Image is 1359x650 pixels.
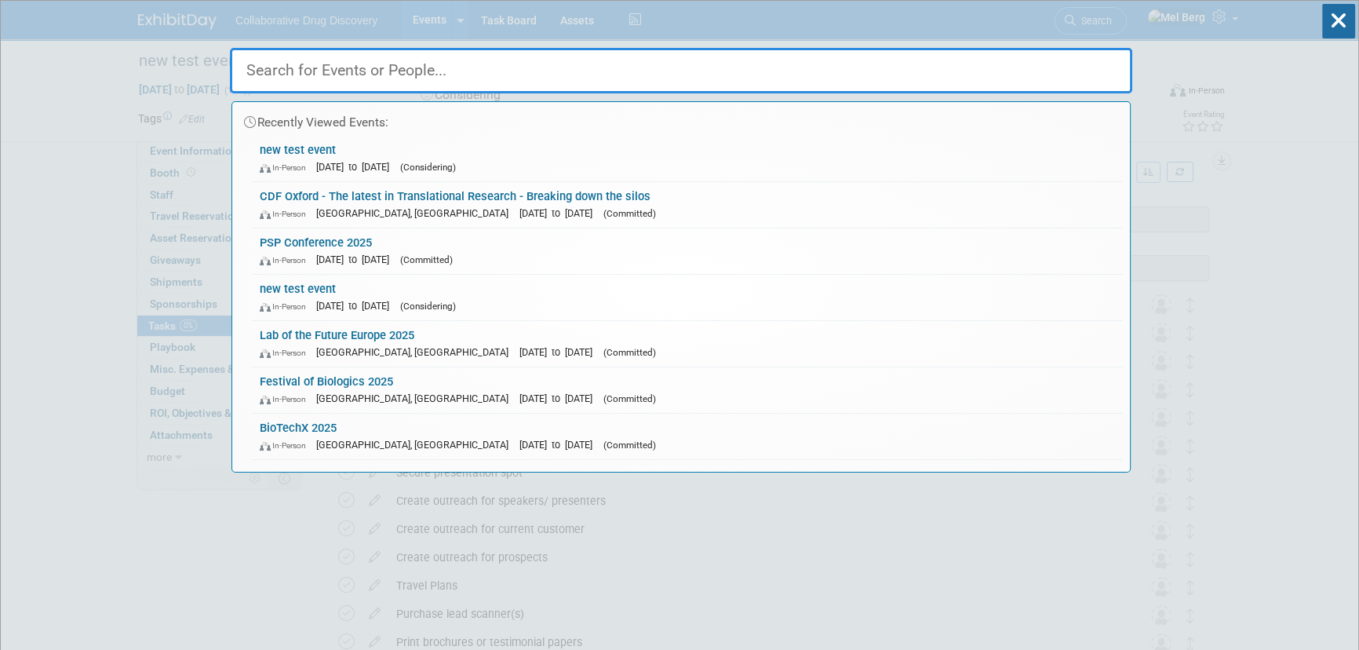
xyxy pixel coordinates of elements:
span: (Committed) [603,347,656,358]
span: [DATE] to [DATE] [519,207,600,219]
span: In-Person [260,255,313,265]
span: (Committed) [603,208,656,219]
a: PSP Conference 2025 In-Person [DATE] to [DATE] (Committed) [252,228,1122,274]
span: [DATE] to [DATE] [519,393,600,404]
span: In-Person [260,440,313,451]
a: new test event In-Person [DATE] to [DATE] (Considering) [252,275,1122,320]
span: In-Person [260,348,313,358]
a: BioTechX 2025 In-Person [GEOGRAPHIC_DATA], [GEOGRAPHIC_DATA] [DATE] to [DATE] (Committed) [252,414,1122,459]
span: (Considering) [400,301,456,312]
span: (Committed) [603,440,656,451]
span: [DATE] to [DATE] [316,161,397,173]
span: In-Person [260,394,313,404]
span: [GEOGRAPHIC_DATA], [GEOGRAPHIC_DATA] [316,439,516,451]
span: [GEOGRAPHIC_DATA], [GEOGRAPHIC_DATA] [316,346,516,358]
span: (Committed) [603,393,656,404]
span: [DATE] to [DATE] [316,254,397,265]
span: In-Person [260,162,313,173]
div: Recently Viewed Events: [240,102,1122,136]
span: [GEOGRAPHIC_DATA], [GEOGRAPHIC_DATA] [316,207,516,219]
span: [DATE] to [DATE] [519,346,600,358]
span: [DATE] to [DATE] [316,300,397,312]
span: In-Person [260,301,313,312]
a: Festival of Biologics 2025 In-Person [GEOGRAPHIC_DATA], [GEOGRAPHIC_DATA] [DATE] to [DATE] (Commi... [252,367,1122,413]
span: [GEOGRAPHIC_DATA], [GEOGRAPHIC_DATA] [316,393,516,404]
span: (Committed) [400,254,453,265]
a: Lab of the Future Europe 2025 In-Person [GEOGRAPHIC_DATA], [GEOGRAPHIC_DATA] [DATE] to [DATE] (Co... [252,321,1122,367]
input: Search for Events or People... [230,48,1132,93]
a: new test event In-Person [DATE] to [DATE] (Considering) [252,136,1122,181]
span: [DATE] to [DATE] [519,439,600,451]
span: (Considering) [400,162,456,173]
span: In-Person [260,209,313,219]
a: CDF Oxford - The latest in Translational Research - Breaking down the silos In-Person [GEOGRAPHIC... [252,182,1122,228]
